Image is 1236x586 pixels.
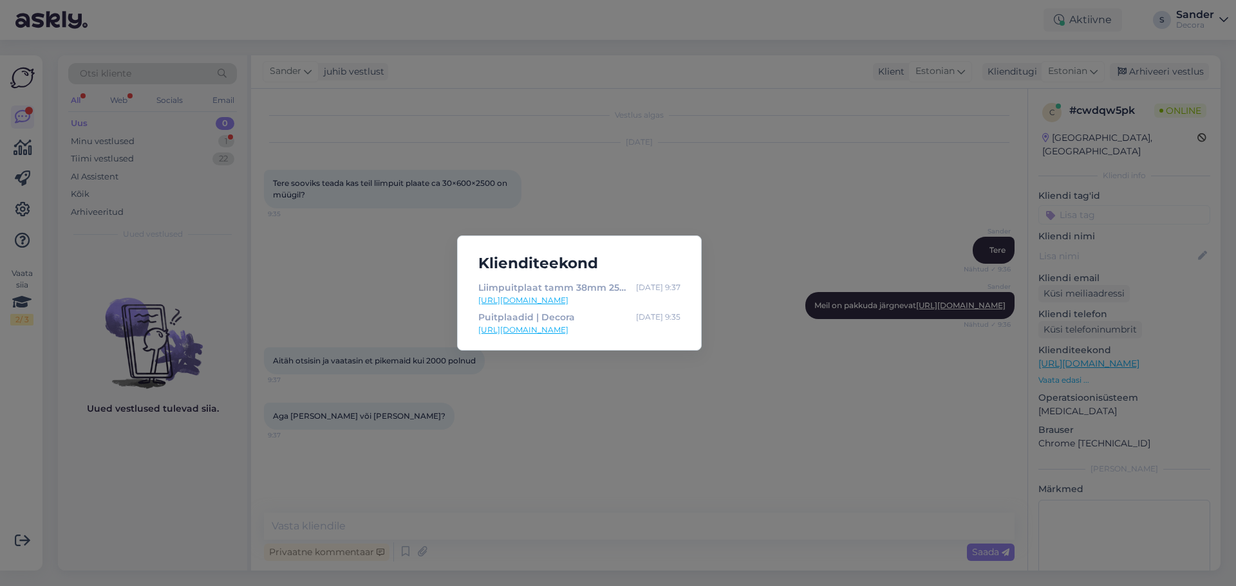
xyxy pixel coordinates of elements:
a: [URL][DOMAIN_NAME] [478,295,680,306]
div: Liimpuitplaat tamm 38mm 2500x600mm TP 7640327561834 | Decora [478,280,631,295]
a: [URL][DOMAIN_NAME] [478,324,680,336]
div: [DATE] 9:35 [636,310,680,324]
h5: Klienditeekond [468,252,691,275]
div: [DATE] 9:37 [636,280,680,295]
div: Puitplaadid | Decora [478,310,575,324]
